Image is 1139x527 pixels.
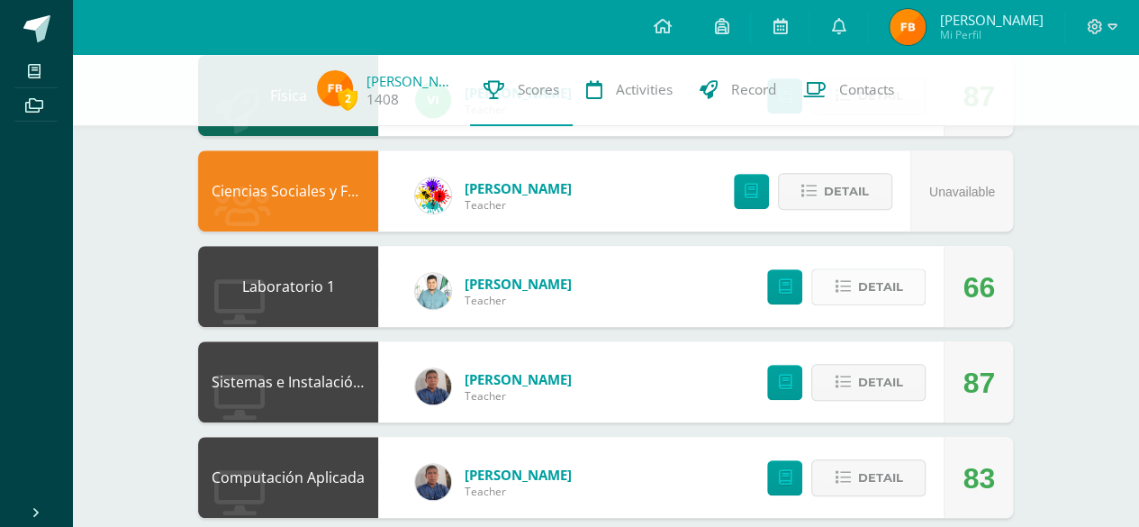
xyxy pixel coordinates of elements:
div: Ciencias Sociales y Formación Ciudadana 4 [198,150,378,232]
a: Activities [573,54,686,126]
span: Unavailable [929,185,995,199]
span: 2 [338,87,357,110]
img: 520120e10b64c771151f8bd1fbec6807.png [317,70,353,106]
span: [PERSON_NAME] [939,11,1043,29]
span: Detail [824,175,869,208]
img: d0a5be8572cbe4fc9d9d910beeabcdaa.png [415,177,451,214]
span: Detail [857,270,902,304]
button: Detail [778,173,892,210]
div: 66 [963,247,995,328]
a: Record [686,54,790,126]
div: Computación Aplicada [198,437,378,518]
a: Scores [470,54,573,126]
span: Teacher [465,388,572,404]
a: [PERSON_NAME] [366,72,457,90]
span: Teacher [465,197,572,213]
div: Sistemas e Instalación de Software [198,341,378,423]
span: Activities [616,80,673,99]
span: Detail [857,461,902,495]
a: [PERSON_NAME] [465,370,572,388]
a: Contacts [790,54,908,126]
span: Detail [857,366,902,399]
span: Teacher [465,293,572,308]
a: 1408 [366,90,399,109]
button: Detail [811,268,926,305]
span: Scores [518,80,559,99]
button: Detail [811,459,926,496]
a: [PERSON_NAME] [465,466,572,484]
span: Record [731,80,776,99]
span: Teacher [465,484,572,499]
a: [PERSON_NAME] [465,179,572,197]
img: bf66807720f313c6207fc724d78fb4d0.png [415,368,451,404]
a: [PERSON_NAME] [465,275,572,293]
img: 3bbeeb896b161c296f86561e735fa0fc.png [415,273,451,309]
button: Detail [811,364,926,401]
div: 83 [963,438,995,519]
span: Contacts [839,80,894,99]
div: 87 [963,342,995,423]
img: 520120e10b64c771151f8bd1fbec6807.png [890,9,926,45]
div: Laboratorio 1 [198,246,378,327]
img: bf66807720f313c6207fc724d78fb4d0.png [415,464,451,500]
span: Mi Perfil [939,27,1043,42]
